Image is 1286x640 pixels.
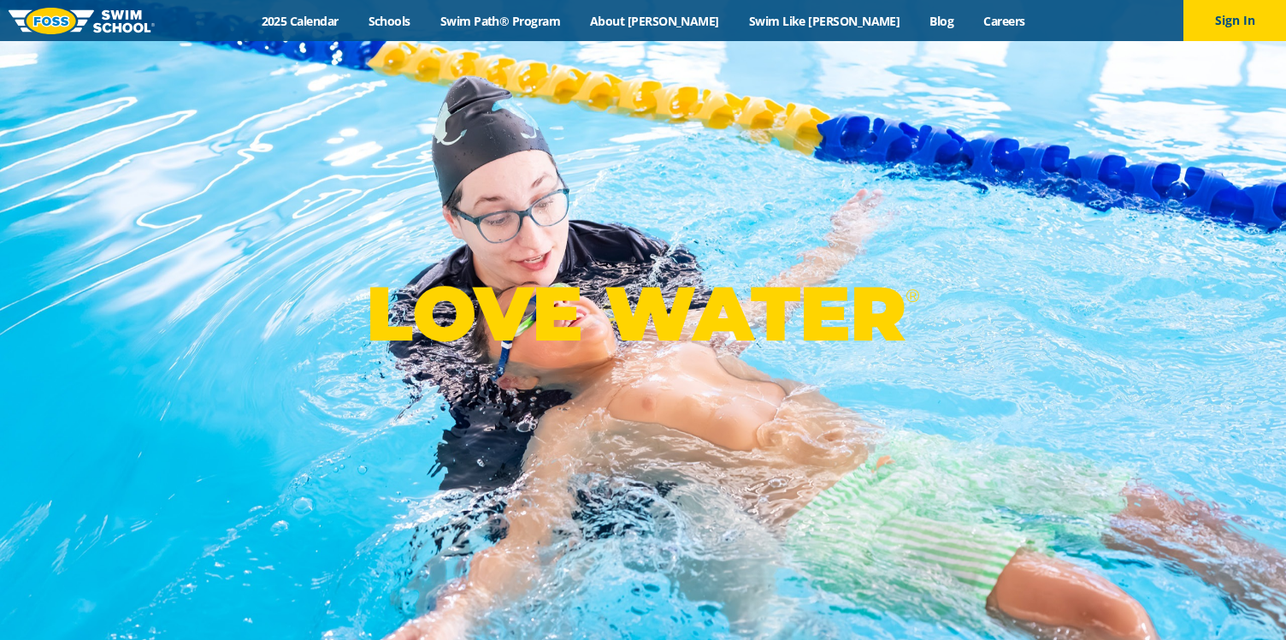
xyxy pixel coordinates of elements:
sup: ® [906,285,919,306]
a: About [PERSON_NAME] [575,13,734,29]
a: Swim Like [PERSON_NAME] [734,13,915,29]
a: 2025 Calendar [246,13,353,29]
a: Careers [969,13,1040,29]
a: Schools [353,13,425,29]
img: FOSS Swim School Logo [9,8,155,34]
a: Blog [915,13,969,29]
p: LOVE WATER [366,268,919,359]
a: Swim Path® Program [425,13,575,29]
